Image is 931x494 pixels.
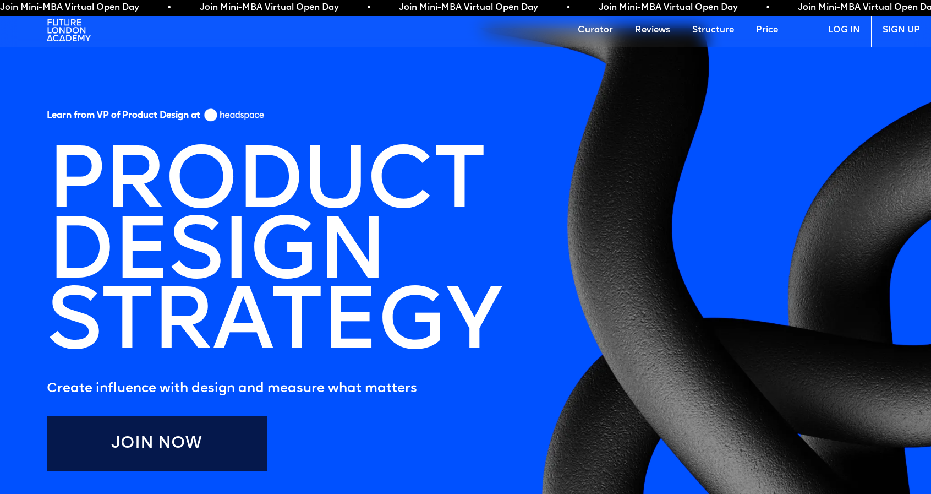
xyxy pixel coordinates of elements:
h5: Learn from VP of Product Design at [47,110,200,125]
a: LOG IN [817,14,871,47]
span: • [567,2,570,13]
a: Join Now [47,416,267,471]
span: • [766,2,769,13]
a: Reviews [624,14,681,47]
span: • [168,2,171,13]
a: Structure [681,14,745,47]
span: • [367,2,370,13]
a: Price [745,14,789,47]
a: Curator [567,14,624,47]
h1: PRODUCT DESIGN STRATEGY [36,139,511,372]
a: SIGN UP [871,14,931,47]
h5: Create influence with design and measure what matters [47,378,511,400]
